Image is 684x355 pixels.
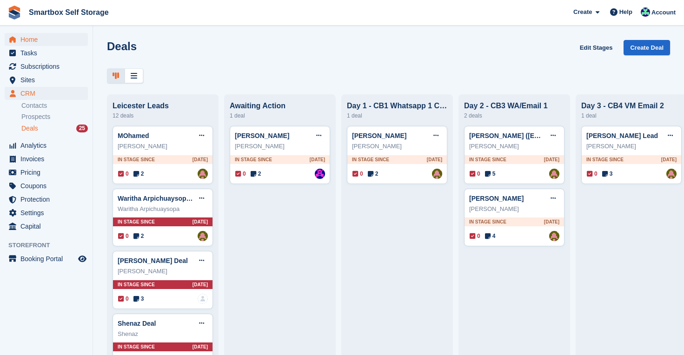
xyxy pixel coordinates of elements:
[352,142,442,151] div: [PERSON_NAME]
[118,295,129,303] span: 0
[76,125,88,132] div: 25
[118,281,155,288] span: In stage since
[193,343,208,350] span: [DATE]
[235,142,325,151] div: [PERSON_NAME]
[118,329,208,339] div: Shenaz
[469,218,506,225] span: In stage since
[427,156,442,163] span: [DATE]
[118,132,149,139] a: MOhamed
[5,252,88,265] a: menu
[230,102,330,110] div: Awaiting Action
[5,46,88,59] a: menu
[198,169,208,179] a: Alex Selenitsas
[5,206,88,219] a: menu
[193,156,208,163] span: [DATE]
[20,220,76,233] span: Capital
[118,195,206,202] a: Waritha Arpichuaysopa Deal
[198,294,208,304] img: deal-assignee-blank
[77,253,88,264] a: Preview store
[469,156,506,163] span: In stage since
[5,33,88,46] a: menu
[8,241,93,250] span: Storefront
[5,193,88,206] a: menu
[113,110,213,121] div: 12 deals
[20,206,76,219] span: Settings
[118,267,208,276] div: [PERSON_NAME]
[624,40,670,55] a: Create Deal
[193,218,208,225] span: [DATE]
[21,112,88,122] a: Prospects
[118,343,155,350] span: In stage since
[20,152,76,165] span: Invoices
[549,231,559,241] img: Alex Selenitsas
[193,281,208,288] span: [DATE]
[352,170,363,178] span: 0
[5,73,88,86] a: menu
[118,257,188,264] a: [PERSON_NAME] Deal
[352,132,406,139] a: [PERSON_NAME]
[20,33,76,46] span: Home
[470,232,480,240] span: 0
[118,204,208,214] div: Waritha Arpichuaysopa
[587,170,598,178] span: 0
[21,124,38,133] span: Deals
[586,142,677,151] div: [PERSON_NAME]
[464,102,564,110] div: Day 2 - CB3 WA/Email 1
[118,320,156,327] a: Shenaz Deal
[470,170,480,178] span: 0
[20,193,76,206] span: Protection
[118,156,155,163] span: In stage since
[7,6,21,20] img: stora-icon-8386f47178a22dfd0bd8f6a31ec36ba5ce8667c1dd55bd0f319d3a0aa187defe.svg
[21,101,88,110] a: Contacts
[602,170,613,178] span: 3
[235,156,272,163] span: In stage since
[235,132,289,139] a: [PERSON_NAME]
[549,169,559,179] img: Alex Selenitsas
[581,102,682,110] div: Day 3 - CB4 VM Email 2
[469,132,659,139] a: [PERSON_NAME] ([EMAIL_ADDRESS][DOMAIN_NAME]) Deal
[651,8,676,17] span: Account
[20,87,76,100] span: CRM
[20,60,76,73] span: Subscriptions
[544,218,559,225] span: [DATE]
[230,110,330,121] div: 1 deal
[118,170,129,178] span: 0
[310,156,325,163] span: [DATE]
[5,220,88,233] a: menu
[118,232,129,240] span: 0
[133,232,144,240] span: 2
[107,40,137,53] h1: Deals
[198,231,208,241] img: Alex Selenitsas
[485,170,496,178] span: 5
[235,170,246,178] span: 0
[5,152,88,165] a: menu
[619,7,632,17] span: Help
[20,166,76,179] span: Pricing
[118,142,208,151] div: [PERSON_NAME]
[118,218,155,225] span: In stage since
[347,102,447,110] div: Day 1 - CB1 Whatsapp 1 CB2
[20,73,76,86] span: Sites
[20,179,76,192] span: Coupons
[586,156,624,163] span: In stage since
[25,5,113,20] a: Smartbox Self Storage
[576,40,617,55] a: Edit Stages
[251,170,261,178] span: 2
[573,7,592,17] span: Create
[20,46,76,59] span: Tasks
[469,204,559,214] div: [PERSON_NAME]
[641,7,650,17] img: Roger Canham
[5,139,88,152] a: menu
[432,169,442,179] img: Alex Selenitsas
[20,139,76,152] span: Analytics
[666,169,677,179] a: Alex Selenitsas
[352,156,389,163] span: In stage since
[368,170,379,178] span: 2
[133,170,144,178] span: 2
[133,295,144,303] span: 3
